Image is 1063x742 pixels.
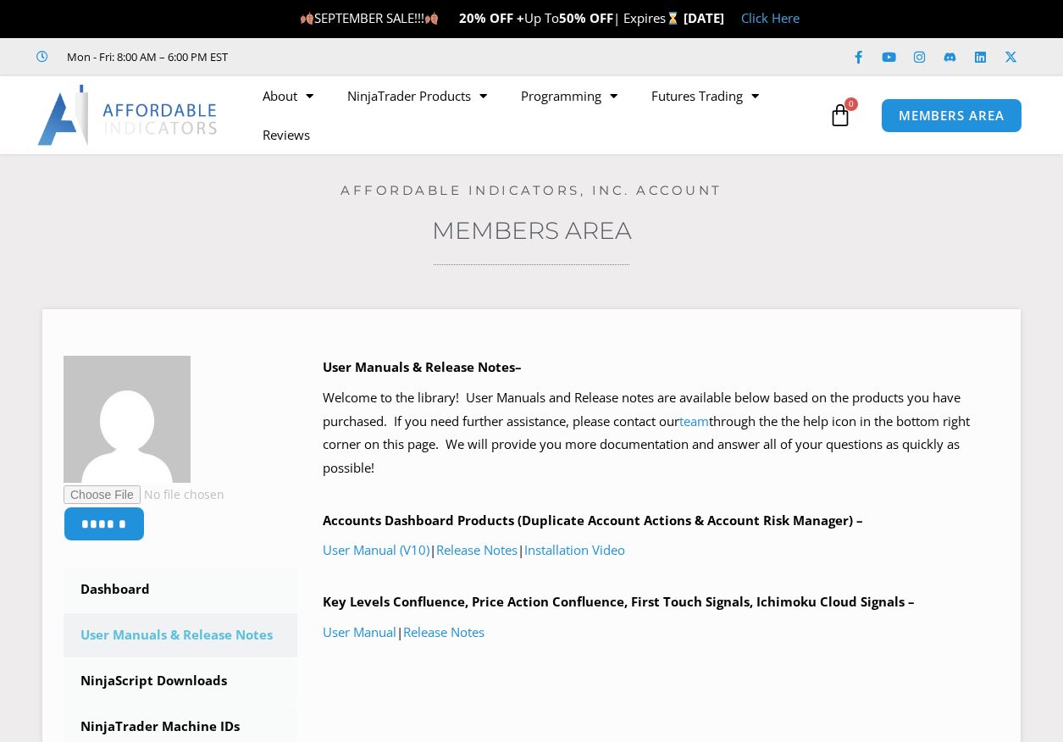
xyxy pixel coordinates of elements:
[63,47,228,67] span: Mon - Fri: 8:00 AM – 6:00 PM EST
[323,358,522,375] b: User Manuals & Release Notes–
[323,623,396,640] a: User Manual
[340,182,723,198] a: Affordable Indicators, Inc. Account
[37,85,219,146] img: LogoAI | Affordable Indicators – NinjaTrader
[504,76,634,115] a: Programming
[64,659,297,703] a: NinjaScript Downloads
[323,621,999,645] p: |
[323,539,999,562] p: | |
[459,9,524,26] strong: 20% OFF +
[679,413,709,429] a: team
[246,115,327,154] a: Reviews
[252,48,506,65] iframe: Customer reviews powered by Trustpilot
[634,76,776,115] a: Futures Trading
[844,97,858,111] span: 0
[323,593,915,610] b: Key Levels Confluence, Price Action Confluence, First Touch Signals, Ichimoku Cloud Signals –
[803,91,878,140] a: 0
[323,512,863,529] b: Accounts Dashboard Products (Duplicate Account Actions & Account Risk Manager) –
[64,613,297,657] a: User Manuals & Release Notes
[899,109,1005,122] span: MEMBERS AREA
[684,9,724,26] strong: [DATE]
[403,623,484,640] a: Release Notes
[323,541,429,558] a: User Manual (V10)
[741,9,800,26] a: Click Here
[432,216,632,245] a: Members Area
[64,568,297,612] a: Dashboard
[246,76,330,115] a: About
[301,12,313,25] img: 🍂
[425,12,438,25] img: 🍂
[300,9,684,26] span: SEPTEMBER SALE!!! Up To | Expires
[559,9,613,26] strong: 50% OFF
[323,386,999,480] p: Welcome to the library! User Manuals and Release notes are available below based on the products ...
[667,12,679,25] img: ⌛
[64,356,191,483] img: f4991e39708aaea46ff2af31bba3010b092a43da359919f49b6ae957851ff8ad
[330,76,504,115] a: NinjaTrader Products
[881,98,1022,133] a: MEMBERS AREA
[436,541,518,558] a: Release Notes
[524,541,625,558] a: Installation Video
[246,76,824,154] nav: Menu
